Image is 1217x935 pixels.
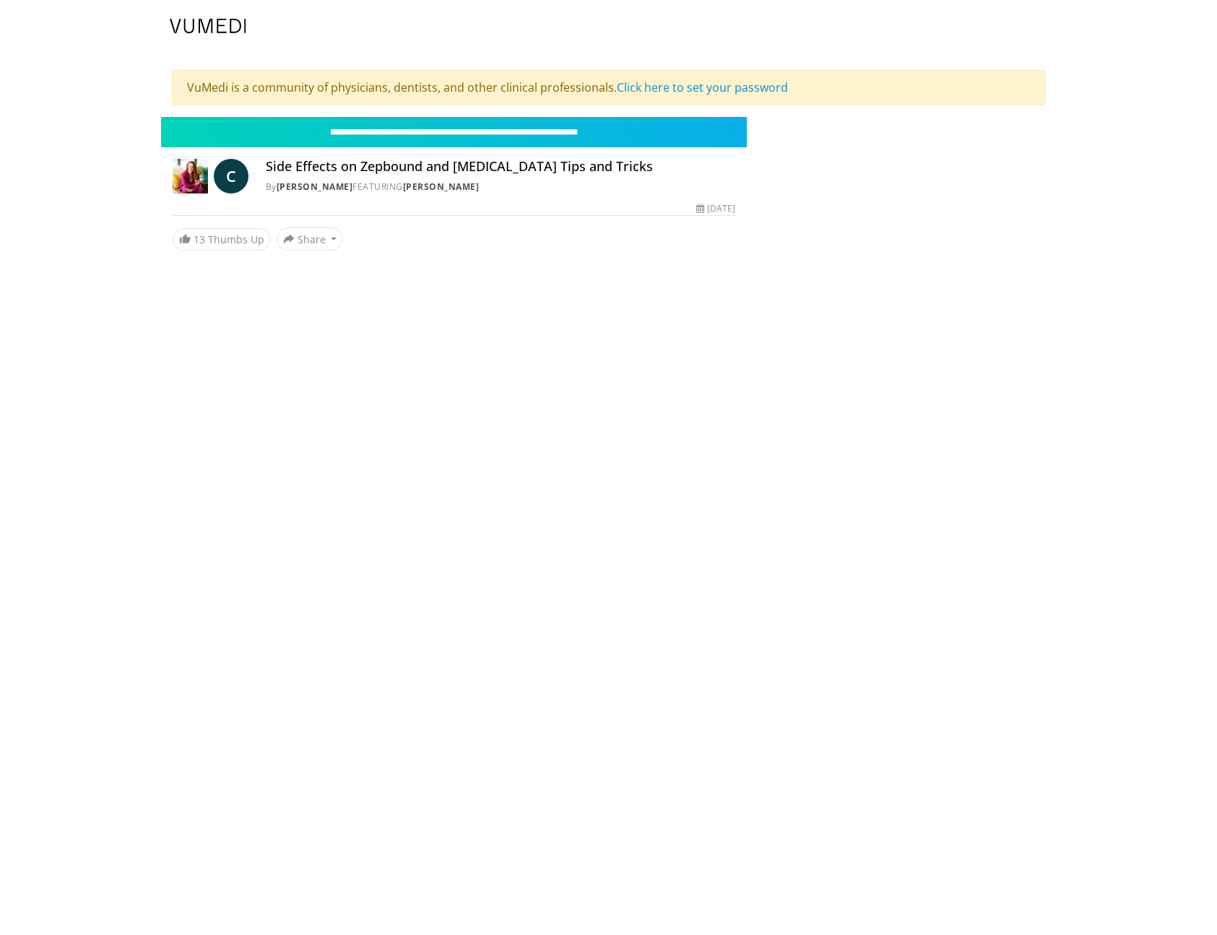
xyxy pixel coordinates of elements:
a: [PERSON_NAME] [403,181,480,193]
div: [DATE] [696,202,735,215]
div: VuMedi is a community of physicians, dentists, and other clinical professionals. [172,69,1046,105]
div: By FEATURING [266,181,735,193]
a: [PERSON_NAME] [277,181,353,193]
button: Share [277,227,344,251]
img: Dr. Carolynn Francavilla [173,159,208,193]
img: VuMedi Logo [170,19,246,33]
a: 13 Thumbs Up [173,228,271,251]
span: 13 [194,232,205,246]
a: Click here to set your password [617,79,788,95]
a: C [214,159,248,193]
h4: Side Effects on Zepbound and [MEDICAL_DATA] Tips and Tricks [266,159,735,175]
